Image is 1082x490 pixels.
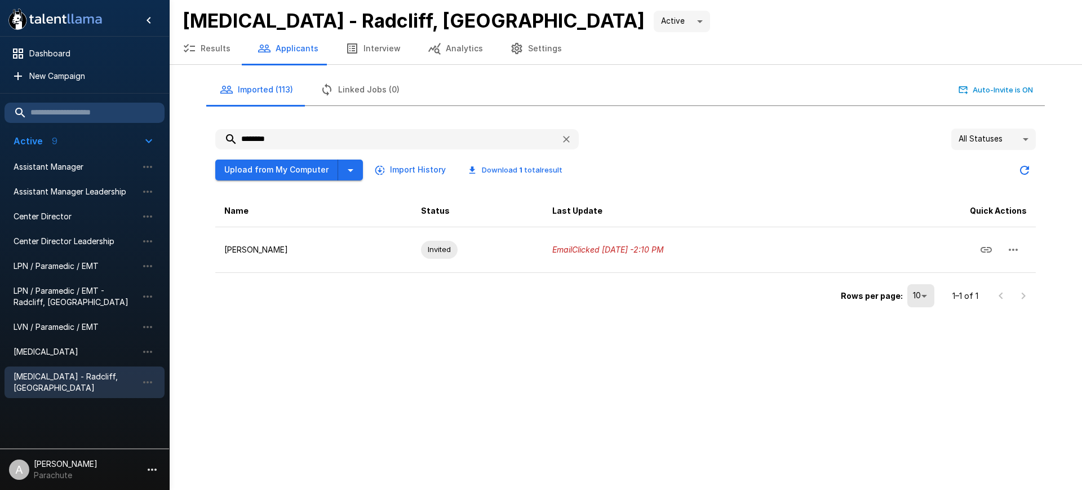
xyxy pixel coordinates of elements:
[224,244,403,255] p: [PERSON_NAME]
[206,74,307,105] button: Imported (113)
[654,11,710,32] div: Active
[372,160,450,180] button: Import History
[183,9,645,32] b: [MEDICAL_DATA] - Radcliff, [GEOGRAPHIC_DATA]
[952,290,978,302] p: 1–1 of 1
[543,195,855,227] th: Last Update
[519,165,522,174] b: 1
[1013,159,1036,182] button: Updated Today - 5:09 PM
[855,195,1036,227] th: Quick Actions
[412,195,543,227] th: Status
[307,74,413,105] button: Linked Jobs (0)
[215,195,412,227] th: Name
[215,160,338,180] button: Upload from My Computer
[956,81,1036,99] button: Auto-Invite is ON
[951,129,1036,150] div: All Statuses
[169,33,244,64] button: Results
[973,244,1000,253] span: Copy Interview Link
[414,33,496,64] button: Analytics
[421,244,458,255] span: Invited
[496,33,575,64] button: Settings
[907,284,934,307] div: 10
[841,290,903,302] p: Rows per page:
[552,245,664,254] i: Email Clicked [DATE] - 2:10 PM
[459,161,571,179] button: Download 1 totalresult
[244,33,332,64] button: Applicants
[332,33,414,64] button: Interview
